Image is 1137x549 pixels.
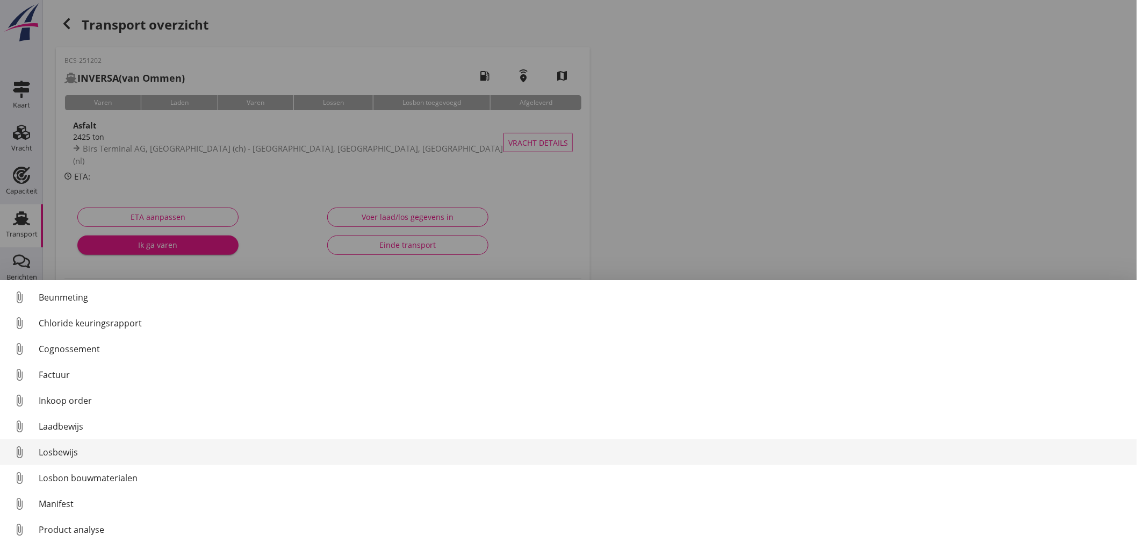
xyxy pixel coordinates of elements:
[11,418,28,435] i: attach_file
[11,366,28,383] i: attach_file
[39,368,1128,381] div: Factuur
[39,497,1128,510] div: Manifest
[11,315,28,332] i: attach_file
[11,521,28,538] i: attach_file
[39,472,1128,484] div: Losbon bouwmaterialen
[11,392,28,409] i: attach_file
[39,291,1128,304] div: Beunmeting
[11,289,28,306] i: attach_file
[11,444,28,461] i: attach_file
[39,343,1128,355] div: Cognossement
[11,495,28,512] i: attach_file
[39,446,1128,459] div: Losbewijs
[11,340,28,358] i: attach_file
[39,523,1128,536] div: Product analyse
[39,394,1128,407] div: Inkoop order
[39,317,1128,330] div: Chloride keuringsrapport
[39,420,1128,433] div: Laadbewijs
[11,469,28,487] i: attach_file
